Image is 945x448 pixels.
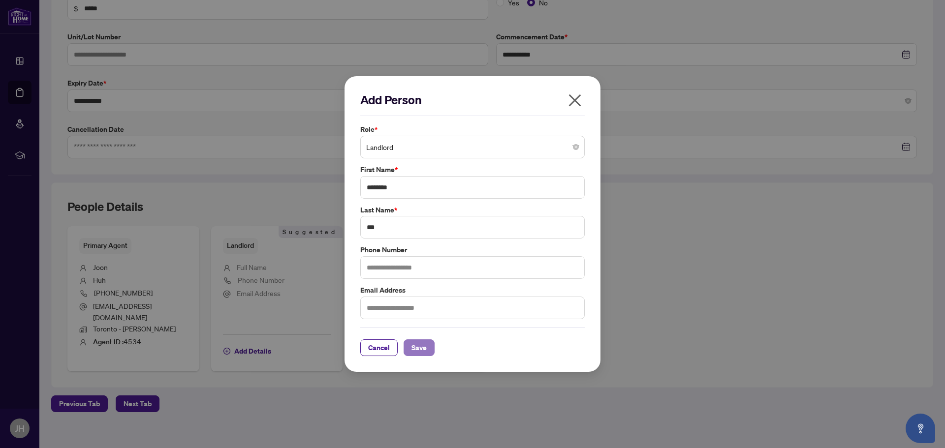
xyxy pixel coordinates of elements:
label: Last Name [360,205,585,215]
span: Cancel [368,340,390,356]
h2: Add Person [360,92,585,108]
button: Cancel [360,339,398,356]
span: close-circle [573,144,579,150]
span: close [567,92,583,108]
button: Save [404,339,435,356]
button: Open asap [906,414,935,443]
label: Email Address [360,285,585,296]
label: Role [360,124,585,135]
span: Save [411,340,427,356]
label: Phone Number [360,244,585,255]
label: First Name [360,164,585,175]
span: Landlord [366,138,579,156]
